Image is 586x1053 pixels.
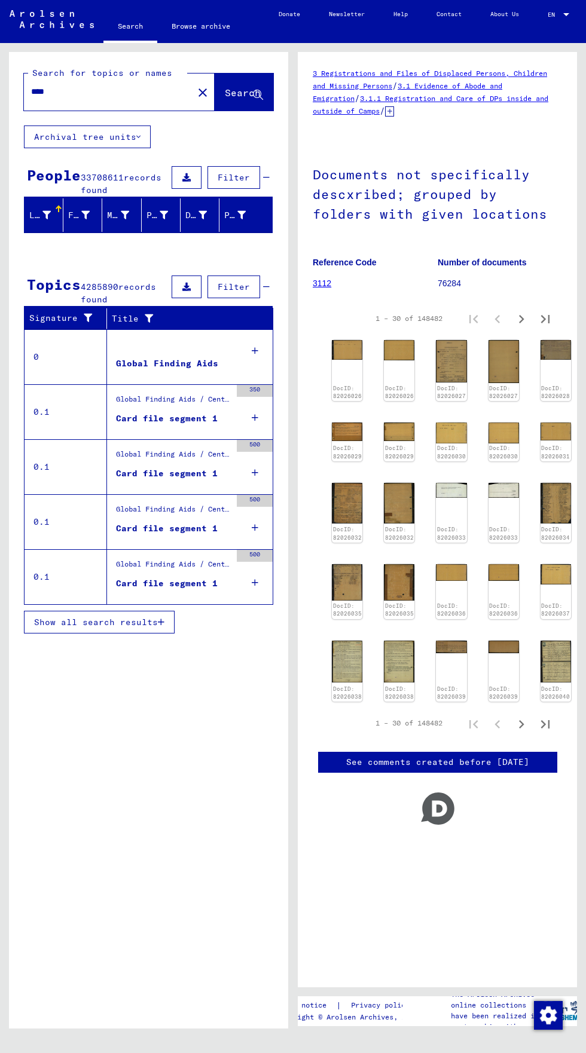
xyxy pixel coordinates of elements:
a: DocID: 82026035 [333,602,362,617]
div: Date of Birth [185,209,207,222]
img: 001.jpg [436,564,466,581]
button: Filter [207,166,260,189]
div: 1 – 30 of 148482 [376,718,442,728]
span: / [355,93,360,103]
span: EN [548,11,561,18]
div: Maiden Name [107,206,144,225]
td: 0 [25,329,107,384]
mat-header-cell: First Name [63,198,102,232]
img: 001.jpg [332,483,362,524]
div: Title [112,309,261,328]
img: 002.jpg [384,483,414,524]
img: 001.jpg [541,641,571,682]
img: 002.jpg [489,423,519,443]
img: 002.jpg [489,483,519,498]
button: Previous page [486,711,509,735]
div: Last Name [29,209,51,222]
div: 1 – 30 of 148482 [376,313,442,324]
img: 001.jpg [332,641,362,683]
img: 001.jpg [436,641,466,654]
div: Date of Birth [185,206,222,225]
a: DocID: 82026032 [385,526,414,541]
span: Filter [218,281,250,292]
a: DocID: 82026036 [437,602,466,617]
button: Next page [509,711,533,735]
a: 3 Registrations and Files of Displaced Persons, Children and Missing Persons [313,69,547,90]
div: Last Name [29,206,66,225]
img: 002.jpg [489,564,519,581]
img: 001.jpg [332,340,362,360]
mat-header-cell: Place of Birth [142,198,181,232]
div: Title [112,313,249,325]
div: Global Finding Aids [116,357,218,370]
span: Filter [218,172,250,183]
a: Legal notice [276,999,336,1012]
span: 33708611 [81,172,124,183]
span: Search [225,87,261,99]
img: 002.jpg [489,340,519,383]
a: DocID: 82026027 [437,385,466,400]
span: 4285890 [81,281,118,292]
a: DocID: 82026030 [437,445,466,460]
a: Privacy policy [341,999,424,1012]
mat-header-cell: Last Name [25,198,63,232]
div: Place of Birth [146,209,168,222]
p: The Arolsen Archives online collections [451,989,542,1011]
td: 0.1 [25,549,107,604]
p: Copyright © Arolsen Archives, 2021 [276,1012,424,1023]
a: DocID: 82026037 [541,602,570,617]
div: Prisoner # [224,209,246,222]
span: records found [81,172,161,195]
a: DocID: 82026035 [385,602,414,617]
img: 001.jpg [541,483,571,524]
b: Number of documents [438,258,527,267]
a: DocID: 82026034 [541,526,570,541]
img: Arolsen_neg.svg [10,10,94,28]
img: 001.jpg [436,483,466,498]
span: / [380,105,385,116]
button: Clear [191,80,215,104]
div: Prisoner # [224,206,261,225]
div: First Name [68,206,105,225]
img: 001.jpg [332,564,362,601]
a: DocID: 82026027 [489,385,518,400]
a: 3112 [313,278,331,288]
img: 002.jpg [384,564,414,601]
div: Global Finding Aids / Central Name Index / Reference cards phonetically ordered, which could not ... [116,559,231,576]
a: DocID: 82026040 [541,685,570,700]
img: 001.jpg [541,423,571,440]
button: Filter [207,276,260,298]
button: First page [462,711,486,735]
button: Archival tree units [24,125,151,148]
div: | [276,999,424,1012]
div: Card file segment 1 [116,522,218,535]
a: DocID: 82026028 [541,385,570,400]
button: Last page [533,307,557,330]
button: First page [462,307,486,330]
div: 500 [237,550,273,562]
td: 0.1 [25,494,107,549]
img: 002.jpg [384,641,414,683]
a: DocID: 82026030 [489,445,518,460]
b: Reference Code [313,258,377,267]
a: DocID: 82026038 [385,685,414,700]
div: Global Finding Aids / Central Name Index / Reference cards and originals, which have been discove... [116,449,231,466]
img: 002.jpg [384,340,414,361]
a: DocID: 82026029 [385,445,414,460]
a: DocID: 82026039 [437,685,466,700]
span: / [392,80,398,91]
a: See comments created before [DATE] [346,756,529,769]
img: 001.jpg [541,340,571,360]
button: Show all search results [24,611,175,633]
div: 350 [237,385,273,397]
mat-icon: close [196,85,210,100]
td: 0.1 [25,384,107,439]
a: 3.1 Evidence of Abode and Emigration [313,81,502,103]
span: Show all search results [34,617,158,627]
img: 001.jpg [436,423,466,443]
div: 500 [237,495,273,507]
mat-header-cell: Prisoner # [219,198,272,232]
a: DocID: 82026026 [333,385,362,400]
div: Signature [29,312,97,325]
div: Place of Birth [146,206,183,225]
